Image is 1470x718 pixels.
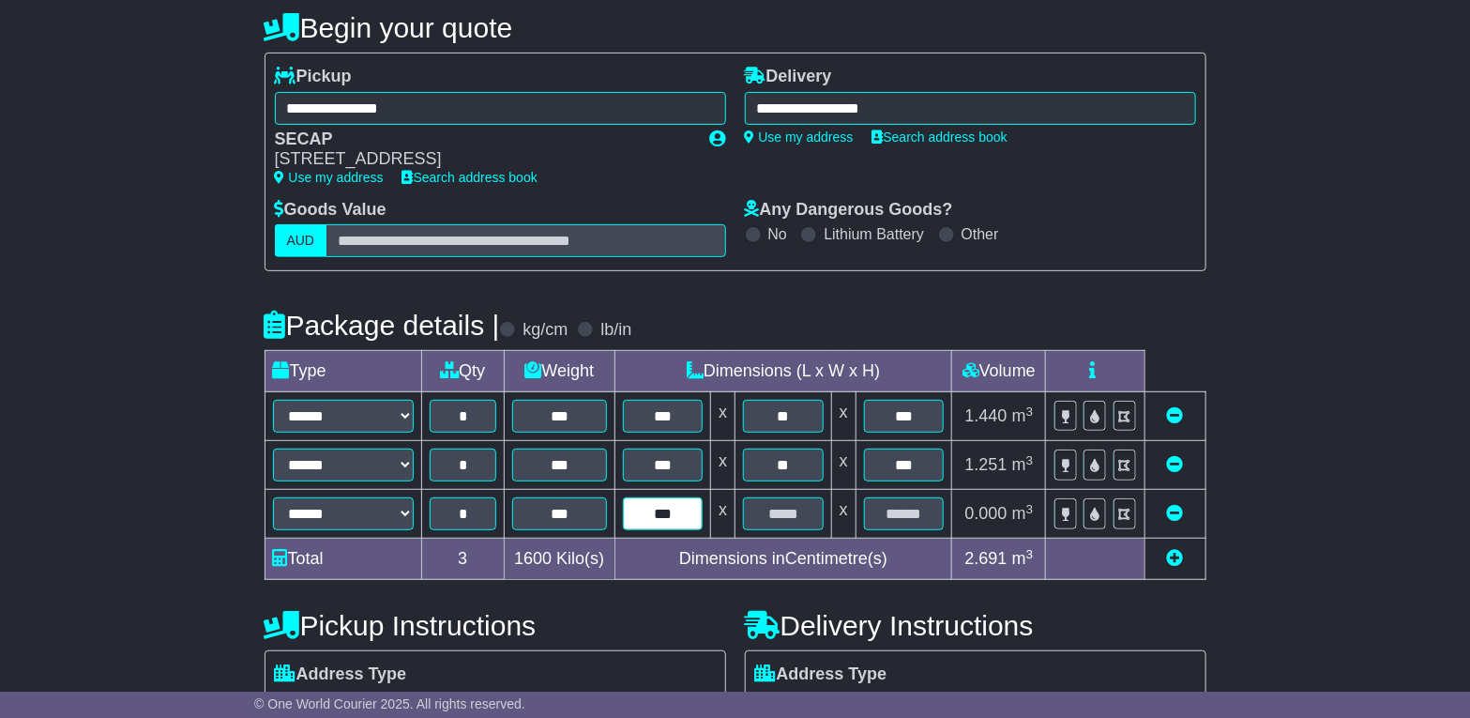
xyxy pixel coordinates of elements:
label: kg/cm [523,320,568,341]
td: x [831,441,856,490]
td: Dimensions (L x W x H) [614,351,952,392]
label: lb/in [600,320,631,341]
a: Search address book [872,130,1008,145]
label: Delivery [745,67,832,87]
a: Remove this item [1167,455,1184,474]
td: Type [265,351,421,392]
td: x [831,490,856,539]
label: Goods Value [275,200,386,221]
sup: 3 [1026,547,1034,561]
span: 1.440 [965,406,1008,425]
label: Address Type [275,665,407,685]
label: AUD [275,224,327,257]
td: Kilo(s) [504,539,614,580]
sup: 3 [1026,502,1034,516]
span: © One World Courier 2025. All rights reserved. [254,696,525,711]
sup: 3 [1026,405,1034,419]
a: Use my address [745,130,854,145]
label: Pickup [275,67,352,87]
span: m [1012,549,1034,568]
h4: Begin your quote [265,12,1206,43]
a: Add new item [1167,549,1184,568]
td: Dimensions in Centimetre(s) [614,539,952,580]
label: Other [962,225,999,243]
h4: Delivery Instructions [745,610,1206,641]
label: Any Dangerous Goods? [745,200,953,221]
td: x [711,441,735,490]
td: x [711,490,735,539]
span: m [1012,455,1034,474]
a: Use my address [275,170,384,185]
td: Total [265,539,421,580]
td: Weight [504,351,614,392]
a: Remove this item [1167,406,1184,425]
span: 1600 [514,549,552,568]
label: Address Type [755,665,887,685]
div: SECAP [275,130,691,150]
label: No [768,225,787,243]
span: 2.691 [965,549,1008,568]
h4: Package details | [265,310,500,341]
span: m [1012,406,1034,425]
a: Search address book [402,170,538,185]
div: [STREET_ADDRESS] [275,149,691,170]
td: x [831,392,856,441]
td: Volume [952,351,1046,392]
h4: Pickup Instructions [265,610,726,641]
a: Remove this item [1167,504,1184,523]
span: 1.251 [965,455,1008,474]
span: m [1012,504,1034,523]
td: 3 [421,539,504,580]
td: Qty [421,351,504,392]
sup: 3 [1026,453,1034,467]
label: Lithium Battery [824,225,924,243]
span: 0.000 [965,504,1008,523]
td: x [711,392,735,441]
